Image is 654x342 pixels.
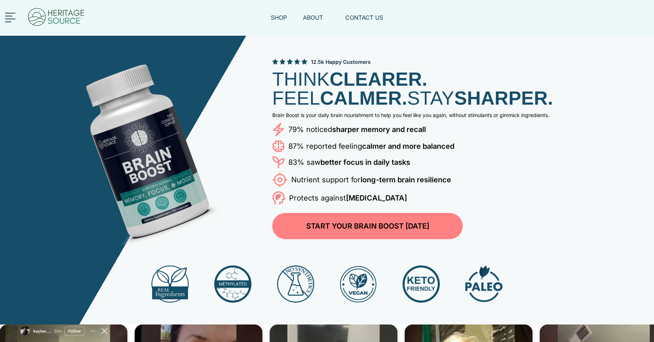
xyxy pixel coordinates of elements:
[272,70,601,108] h1: THINK FEEL STAY
[288,140,454,152] p: 87% reported feeling
[465,265,503,303] img: Paleo Friendly
[346,194,407,202] strong: [MEDICAL_DATA]
[403,265,440,303] img: Keto Friendly
[330,69,427,90] strong: CLEARER.
[320,88,407,109] strong: CALMER.
[340,265,377,303] img: Vegan
[289,192,407,204] p: Protects against
[361,175,451,184] strong: long-term brain resilience
[277,265,314,303] img: No Synthetics
[271,13,287,30] a: SHOP
[288,156,410,168] p: 83% saw
[288,124,426,135] p: 79% noticed
[291,174,451,186] p: Nutrient support for
[454,88,553,109] strong: SHARPER.
[332,125,426,134] strong: sharper memory and recall
[39,43,250,254] img: Brain Boost Bottle
[272,213,463,239] a: START YOUR BRAIN BOOST [DATE]
[214,265,251,303] img: Methylated Vitamin Bs
[303,13,329,30] a: ABOUT
[345,13,383,30] a: CONTACT US
[362,142,454,151] strong: calmer and more balanced
[320,158,410,167] strong: better focus in daily tasks
[27,4,85,32] img: Heritage Source
[151,265,189,303] img: Real Ingredients
[272,112,601,118] p: Brain Boost is your daily brain nourishment to help you feel like you again, without stimulants o...
[311,58,371,66] span: 12.5k Happy Customers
